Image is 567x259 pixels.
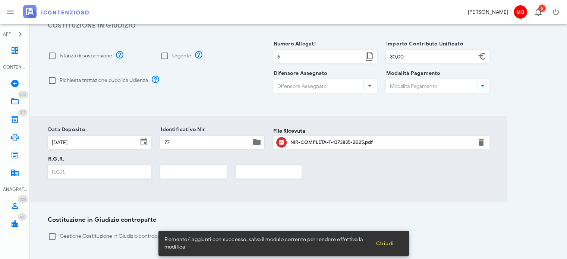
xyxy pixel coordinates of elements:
[60,77,148,84] label: Richiesta trattazione pubblica Udienza
[48,165,151,178] input: R.G.R.
[271,70,328,77] label: Difensore Assegnato
[23,5,89,18] img: logo-text-2x.png
[60,233,489,240] label: Gestione Costituzione in Giudizio controparte
[276,137,287,148] button: Clicca per aprire un'anteprima del file o scaricarlo
[370,237,400,250] button: Chiudi
[477,138,486,147] button: Elimina
[271,40,316,48] label: Numero Allegati
[18,213,27,221] span: Distintivo
[18,109,28,116] span: Distintivo
[3,64,27,70] div: CONTENZIOSO
[3,186,27,193] div: ANAGRAFICA
[468,8,508,16] div: [PERSON_NAME]
[538,4,546,12] span: Distintivo
[384,40,463,48] label: Importo Contributo Unificato
[384,70,441,77] label: Modalità Pagamento
[511,3,529,21] button: MB
[290,136,473,148] div: Clicca per aprire un'anteprima del file o scaricarlo
[20,215,25,219] span: 88
[376,240,394,247] span: Chiudi
[164,236,370,251] span: Elemento/i aggiunti con successo, salva il modulo corrente per rendere effettiva la modifica
[290,139,473,145] div: NIR-COMPLETA-T-1373835-2025.pdf
[172,52,191,60] label: Urgente
[20,110,25,115] span: 317
[514,5,527,19] span: MB
[161,136,251,149] input: Identificativo Nir
[18,195,28,203] span: Distintivo
[273,127,305,135] label: File Ricevuta
[20,92,26,97] span: 633
[46,155,64,163] label: R.G.R.
[529,3,547,21] button: Distintivo
[158,126,205,133] label: Identificativo Nir
[48,21,489,31] h3: Costituzione in Giudizio
[274,50,363,63] input: Numero Allegati
[60,52,112,60] label: Istanza di sospensione
[20,197,26,202] span: 325
[386,80,475,92] input: Modalità Pagamento
[274,80,362,92] input: Difensore Assegnato
[46,126,85,133] label: Data Deposito
[386,50,476,63] input: Importo Contributo Unificato
[48,215,489,225] h3: Costituzione in Giudizio controparte
[18,91,28,98] span: Distintivo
